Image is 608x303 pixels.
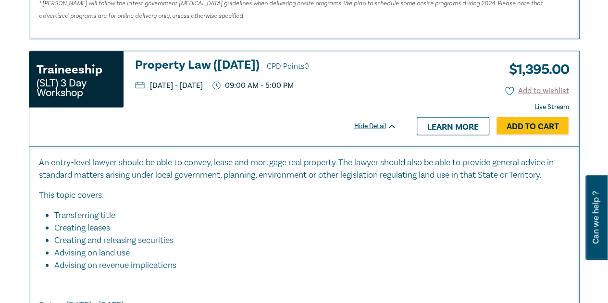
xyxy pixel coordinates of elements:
div: Hide Detail [354,121,407,131]
h3: Traineeship [37,61,102,78]
span: CPD Points 0 [267,61,309,71]
li: Creating and releasing securities [54,234,560,247]
h3: Property Law ([DATE]) [135,59,397,73]
li: Advising on land use [54,247,560,259]
p: [DATE] - [DATE] [135,82,203,89]
a: Property Law ([DATE]) CPD Points0 [135,59,397,73]
li: Creating leases [54,222,560,234]
strong: Live Stream [534,103,569,111]
button: Add to wishlist [505,85,569,97]
li: Advising on revenue implications [54,259,570,272]
p: 09:00 AM - 5:00 PM [212,81,294,90]
a: Add to Cart [496,117,569,135]
p: An entry-level lawyer should be able to convey, lease and mortgage real property. The lawyer shou... [39,157,570,182]
h3: $ 1,395.00 [502,59,569,81]
span: Can we help ? [591,181,600,254]
small: (SLT) 3 Day Workshop [37,78,116,97]
li: Transferring title [54,209,560,222]
p: This topic covers: [39,189,570,202]
a: Learn more [417,117,489,135]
